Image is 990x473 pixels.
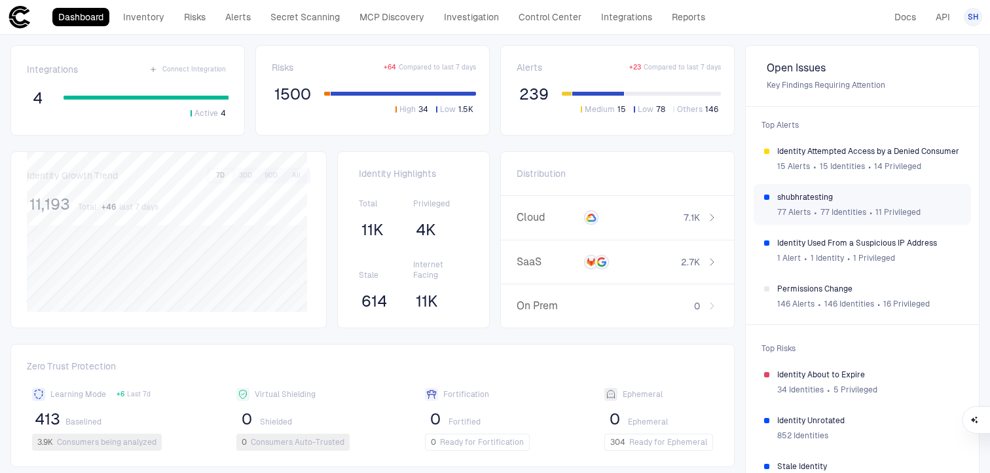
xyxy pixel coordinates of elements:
a: Risks [178,8,211,26]
span: Identity Highlights [359,168,468,180]
span: High [399,104,416,115]
button: High34 [393,104,431,115]
button: 0Ready for Fortification [425,434,530,451]
span: 239 [519,85,549,104]
span: 0 [431,437,436,447]
a: Docs [889,8,922,26]
a: Control Center [513,8,587,26]
span: Permissions Change [777,284,961,294]
span: 15 Identities [820,161,865,172]
button: 0 [236,409,257,430]
button: Active4 [188,107,229,119]
a: Investigation [438,8,505,26]
button: Medium15 [578,104,629,115]
button: 0 [604,409,625,430]
span: Ephemeral [628,417,668,427]
a: Integrations [595,8,658,26]
span: 146 Alerts [777,299,815,309]
span: 5 Privileged [834,385,877,395]
span: ∙ [813,157,817,176]
a: Alerts [219,8,257,26]
button: 4 [27,88,48,109]
span: 1500 [274,85,311,104]
button: 90D [259,170,283,181]
span: 15 [617,104,626,115]
a: Dashboard [52,8,109,26]
span: Stale [359,270,414,280]
a: API [930,8,956,26]
span: Identity Growth Trend [27,170,118,181]
span: Top Risks [754,335,971,362]
span: 34 [418,104,428,115]
span: Identity About to Expire [777,369,961,380]
span: Identity Used From a Suspicious IP Address [777,238,961,248]
span: + 64 [384,63,396,72]
span: + 46 [101,202,117,212]
span: ∙ [817,294,822,314]
span: Fortification [443,389,489,400]
span: 11,193 [29,195,70,214]
span: 0 [694,300,700,312]
span: 4 [33,88,43,108]
span: 4 [221,108,226,119]
button: 30D [234,170,257,181]
span: 2.7K [681,256,700,268]
span: 146 Identities [824,299,874,309]
span: Stale Identity [777,461,961,472]
span: Alerts [517,62,542,73]
a: MCP Discovery [354,8,430,26]
span: Zero Trust Protection [27,360,718,377]
button: 11K [413,291,441,312]
button: SH [964,8,982,26]
span: 614 [361,292,387,311]
span: Connect Integration [162,65,226,74]
span: Key Findings Requiring Attention [767,80,958,90]
button: 11K [359,219,386,240]
span: 14 Privileged [874,161,921,172]
span: 11 Privileged [875,207,921,218]
span: Shielded [260,417,292,427]
span: 1 Privileged [853,253,895,263]
span: Learning Mode [50,389,106,400]
span: Total [359,199,414,209]
span: 413 [35,409,60,429]
span: 304 [610,437,625,447]
span: last 7 days [119,202,158,212]
button: 413 [32,409,63,430]
a: Secret Scanning [265,8,346,26]
span: 11K [416,292,438,311]
a: Reports [666,8,711,26]
span: 34 Identities [777,385,824,395]
span: 0 [430,409,441,429]
span: + 6 [117,390,124,399]
button: 614 [359,291,390,312]
span: 15 Alerts [777,161,810,172]
span: 852 Identities [777,430,828,441]
span: Fortified [449,417,481,427]
button: 1500 [272,84,314,105]
span: 4K [416,220,436,240]
span: ∙ [813,202,818,222]
span: 78 [656,104,665,115]
span: Medium [585,104,615,115]
span: Last 7d [127,390,151,399]
span: On Prem [517,299,579,312]
span: ∙ [803,248,808,268]
span: ∙ [847,248,851,268]
span: 1.5K [458,104,473,115]
span: Low [440,104,456,115]
span: ∙ [869,202,873,222]
span: + 23 [629,63,641,72]
span: 77 Identities [820,207,866,218]
button: 4K [413,219,439,240]
span: Ephemeral [623,389,663,400]
span: Total [78,202,96,212]
button: 7D [209,170,232,181]
button: 239 [517,84,551,105]
span: Identity Unrotated [777,415,961,426]
button: All [285,170,308,181]
span: SH [968,12,979,22]
span: Active [194,108,218,119]
button: 0 [425,409,446,430]
span: Top Alerts [754,112,971,138]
